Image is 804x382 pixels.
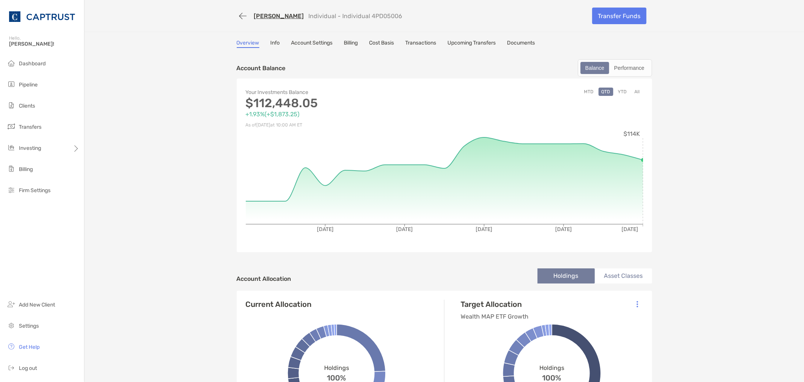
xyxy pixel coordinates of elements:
div: segmented control [578,59,652,77]
p: Your Investments Balance [246,88,444,97]
span: Holdings [324,364,349,371]
tspan: [DATE] [396,226,413,233]
img: clients icon [7,101,16,110]
a: Info [271,40,280,48]
a: Billing [344,40,358,48]
tspan: [DATE] [317,226,333,233]
tspan: [DATE] [555,226,572,233]
a: Upcoming Transfers [448,40,496,48]
img: Icon List Menu [637,301,638,308]
span: Firm Settings [19,187,51,194]
h4: Account Allocation [237,275,291,282]
p: Wealth MAP ETF Growth [461,312,529,321]
a: Overview [237,40,259,48]
img: add_new_client icon [7,300,16,309]
p: Account Balance [237,63,286,73]
img: settings icon [7,321,16,330]
p: Individual - Individual 4PD05006 [309,12,403,20]
button: YTD [615,88,630,96]
p: $112,448.05 [246,99,444,108]
a: Transfer Funds [592,8,646,24]
img: dashboard icon [7,59,16,68]
img: logout icon [7,363,16,372]
button: All [632,88,643,96]
tspan: [DATE] [476,226,492,233]
img: pipeline icon [7,80,16,89]
img: get-help icon [7,342,16,351]
tspan: [DATE] [621,226,638,233]
a: Transactions [406,40,436,48]
span: Transfers [19,124,41,130]
span: Holdings [539,364,564,371]
li: Asset Classes [595,268,652,283]
span: Investing [19,145,41,151]
a: Cost Basis [369,40,394,48]
span: Dashboard [19,60,46,67]
img: billing icon [7,164,16,173]
button: QTD [599,88,613,96]
span: Pipeline [19,82,38,88]
span: Get Help [19,344,40,350]
img: transfers icon [7,122,16,131]
span: Add New Client [19,302,55,308]
div: Balance [581,63,609,73]
span: Log out [19,365,37,371]
span: Settings [19,323,39,329]
button: MTD [581,88,597,96]
span: Clients [19,103,35,109]
span: Billing [19,166,33,173]
a: Documents [507,40,535,48]
h4: Current Allocation [246,300,312,309]
img: firm-settings icon [7,185,16,194]
a: Account Settings [291,40,333,48]
p: +1.93% ( +$1,873.25 ) [246,109,444,119]
img: investing icon [7,143,16,152]
a: [PERSON_NAME] [254,12,304,20]
tspan: $114K [623,130,640,137]
p: As of [DATE] at 10:00 AM ET [246,120,444,130]
li: Holdings [538,268,595,283]
div: Performance [610,63,648,73]
span: [PERSON_NAME]! [9,41,80,47]
img: CAPTRUST Logo [9,3,75,30]
h4: Target Allocation [461,300,529,309]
